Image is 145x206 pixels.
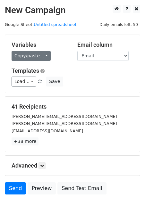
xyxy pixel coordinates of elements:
h2: New Campaign [5,5,140,16]
a: Send Test Email [57,182,106,194]
small: Google Sheet: [5,22,77,27]
a: Templates [12,67,39,74]
iframe: Chat Widget [113,175,145,206]
a: Untitled spreadsheet [34,22,76,27]
small: [PERSON_NAME][EMAIL_ADDRESS][DOMAIN_NAME] [12,114,117,119]
small: [PERSON_NAME][EMAIL_ADDRESS][DOMAIN_NAME] [12,121,117,126]
a: +38 more [12,137,38,145]
a: Send [5,182,26,194]
h5: Email column [77,41,133,48]
h5: Variables [12,41,68,48]
a: Preview [28,182,56,194]
h5: 41 Recipients [12,103,133,110]
span: Daily emails left: 50 [97,21,140,28]
a: Daily emails left: 50 [97,22,140,27]
button: Save [46,77,63,87]
small: [EMAIL_ADDRESS][DOMAIN_NAME] [12,128,83,133]
h5: Advanced [12,162,133,169]
a: Load... [12,77,36,87]
a: Copy/paste... [12,51,51,61]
